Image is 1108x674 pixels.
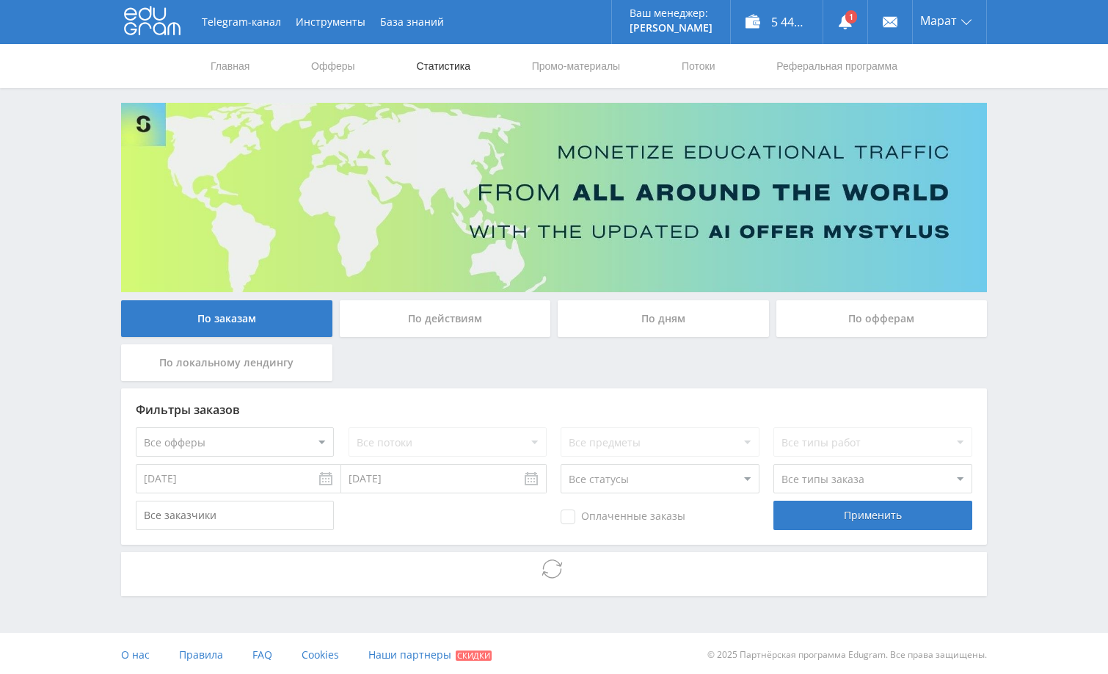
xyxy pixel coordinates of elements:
span: Наши партнеры [368,648,451,662]
div: По локальному лендингу [121,344,332,381]
p: [PERSON_NAME] [630,22,712,34]
a: Промо-материалы [531,44,622,88]
div: По действиям [340,300,551,337]
a: Реферальная программа [775,44,899,88]
a: Главная [209,44,251,88]
p: Ваш менеджер: [630,7,712,19]
div: Применить [773,501,972,530]
div: По дням [558,300,769,337]
span: Марат [920,15,957,26]
span: О нас [121,648,150,662]
a: Потоки [680,44,717,88]
a: Офферы [310,44,357,88]
div: Фильтры заказов [136,403,972,416]
input: Все заказчики [136,501,334,530]
a: Статистика [415,44,472,88]
img: Banner [121,103,987,292]
span: Правила [179,648,223,662]
span: FAQ [252,648,272,662]
span: Скидки [456,651,492,661]
div: По заказам [121,300,332,337]
span: Оплаченные заказы [561,510,685,524]
div: По офферам [776,300,988,337]
span: Cookies [302,648,339,662]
